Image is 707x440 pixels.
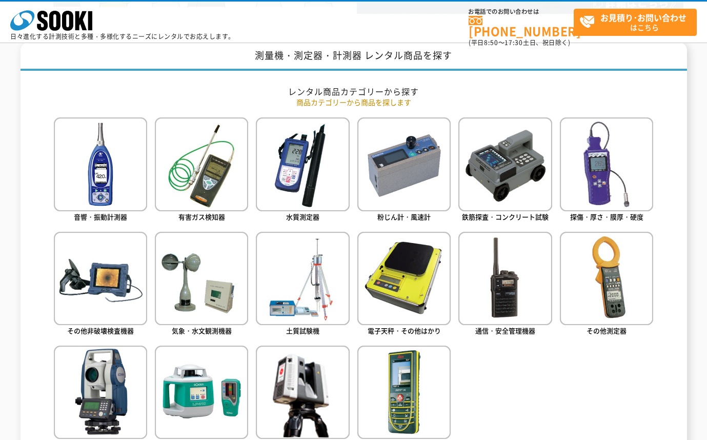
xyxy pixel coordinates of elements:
img: その他非破壊検査機器 [54,232,147,325]
img: その他測定器 [560,232,653,325]
a: 音響・振動計測器 [54,117,147,224]
a: 水質測定器 [256,117,349,224]
a: 土質試験機 [256,232,349,338]
span: 音響・振動計測器 [74,212,127,222]
p: 日々進化する計測技術と多種・多様化するニーズにレンタルでお応えします。 [10,33,235,39]
a: 探傷・厚さ・膜厚・硬度 [560,117,653,224]
span: 粉じん計・風速計 [377,212,431,222]
img: 通信・安全管理機器 [458,232,552,325]
h1: 測量機・測定器・計測器 レンタル商品を探す [21,43,687,71]
a: 有害ガス検知器 [155,117,248,224]
span: その他測定器 [587,326,627,335]
span: 気象・水文観測機器 [172,326,232,335]
img: 有害ガス検知器 [155,117,248,211]
img: レーザー測量機・墨出器 [155,346,248,439]
img: 音響・振動計測器 [54,117,147,211]
img: 探傷・厚さ・膜厚・硬度 [560,117,653,211]
span: 水質測定器 [286,212,319,222]
a: 電子天秤・その他はかり [357,232,451,338]
span: 8:50 [484,38,498,47]
a: その他測定器 [560,232,653,338]
span: (平日 ～ 土日、祝日除く) [469,38,570,47]
img: 粉じん計・風速計 [357,117,451,211]
a: [PHONE_NUMBER] [469,16,574,37]
img: 水質測定器 [256,117,349,211]
span: お電話でのお問い合わせは [469,9,574,15]
span: 17:30 [504,38,523,47]
img: 3Dスキャナー [256,346,349,439]
img: 気象・水文観測機器 [155,232,248,325]
strong: お見積り･お問い合わせ [600,11,686,24]
span: 電子天秤・その他はかり [368,326,441,335]
img: その他測量機器 [357,346,451,439]
a: お見積り･お問い合わせはこちら [574,9,697,36]
span: 探傷・厚さ・膜厚・硬度 [570,212,643,222]
img: 土質試験機 [256,232,349,325]
a: その他非破壊検査機器 [54,232,147,338]
h2: レンタル商品カテゴリーから探す [54,86,654,97]
span: その他非破壊検査機器 [67,326,134,335]
span: 有害ガス検知器 [178,212,225,222]
img: 電子天秤・その他はかり [357,232,451,325]
span: はこちら [579,9,696,35]
a: 通信・安全管理機器 [458,232,552,338]
img: 鉄筋探査・コンクリート試験 [458,117,552,211]
a: 鉄筋探査・コンクリート試験 [458,117,552,224]
span: 鉄筋探査・コンクリート試験 [462,212,549,222]
span: 土質試験機 [286,326,319,335]
span: 通信・安全管理機器 [475,326,535,335]
a: 気象・水文観測機器 [155,232,248,338]
a: 粉じん計・風速計 [357,117,451,224]
p: 商品カテゴリーから商品を探します [54,97,654,108]
img: 測量機 [54,346,147,439]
